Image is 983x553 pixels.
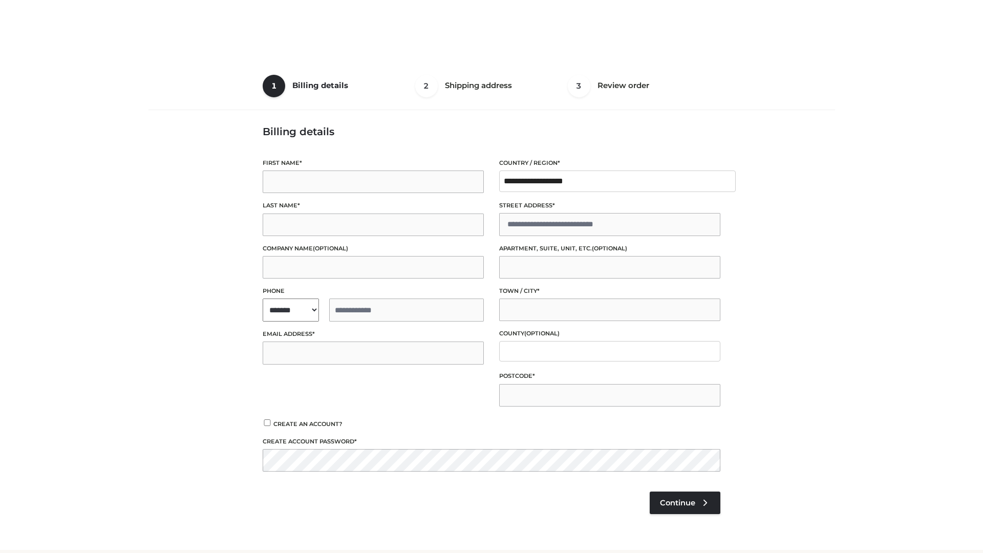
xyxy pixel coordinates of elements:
label: Email address [263,329,484,339]
label: Postcode [499,371,720,381]
label: Country / Region [499,158,720,168]
label: First name [263,158,484,168]
label: Last name [263,201,484,210]
span: (optional) [592,245,627,252]
label: Town / City [499,286,720,296]
label: Street address [499,201,720,210]
label: Create account password [263,437,720,446]
label: Phone [263,286,484,296]
span: (optional) [313,245,348,252]
span: 1 [263,75,285,97]
span: Continue [660,498,695,507]
span: Shipping address [445,80,512,90]
label: Apartment, suite, unit, etc. [499,244,720,253]
span: 2 [415,75,438,97]
a: Continue [650,492,720,514]
h3: Billing details [263,125,720,138]
span: Create an account? [273,420,343,428]
label: County [499,329,720,338]
label: Company name [263,244,484,253]
span: Review order [597,80,649,90]
span: (optional) [524,330,560,337]
span: Billing details [292,80,348,90]
span: 3 [568,75,590,97]
input: Create an account? [263,419,272,426]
